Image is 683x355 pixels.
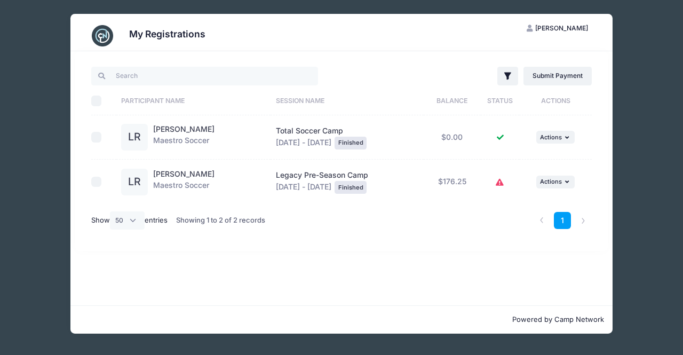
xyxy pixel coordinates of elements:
th: Participant Name: activate to sort column ascending [116,87,271,115]
a: LR [121,133,148,142]
div: [DATE] - [DATE] [276,125,418,149]
div: [DATE] - [DATE] [276,170,418,194]
div: Finished [335,137,367,149]
span: [PERSON_NAME] [535,24,588,32]
span: Legacy Pre-Season Camp [276,170,368,179]
a: Submit Payment [523,67,592,85]
span: Actions [540,178,562,185]
div: LR [121,124,148,151]
th: Balance: activate to sort column ascending [424,87,481,115]
span: Total Soccer Camp [276,126,343,135]
a: [PERSON_NAME] [153,169,215,178]
div: Maestro Soccer [153,169,215,195]
button: Actions [536,176,575,188]
div: Showing 1 to 2 of 2 records [176,208,265,233]
select: Showentries [110,211,145,230]
td: $176.25 [424,160,481,204]
div: LR [121,169,148,195]
td: $0.00 [424,115,481,160]
a: LR [121,178,148,187]
a: [PERSON_NAME] [153,124,215,133]
input: Search [91,67,318,85]
label: Show entries [91,211,168,230]
th: Select All [91,87,116,115]
th: Actions: activate to sort column ascending [519,87,592,115]
button: [PERSON_NAME] [517,19,597,37]
span: Actions [540,133,562,141]
th: Session Name: activate to sort column ascending [271,87,424,115]
a: 1 [554,212,571,230]
th: Status: activate to sort column ascending [481,87,519,115]
div: Finished [335,181,367,194]
p: Powered by Camp Network [79,314,604,325]
button: Actions [536,131,575,144]
img: CampNetwork [92,25,113,46]
h3: My Registrations [129,28,205,40]
div: Maestro Soccer [153,124,215,151]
